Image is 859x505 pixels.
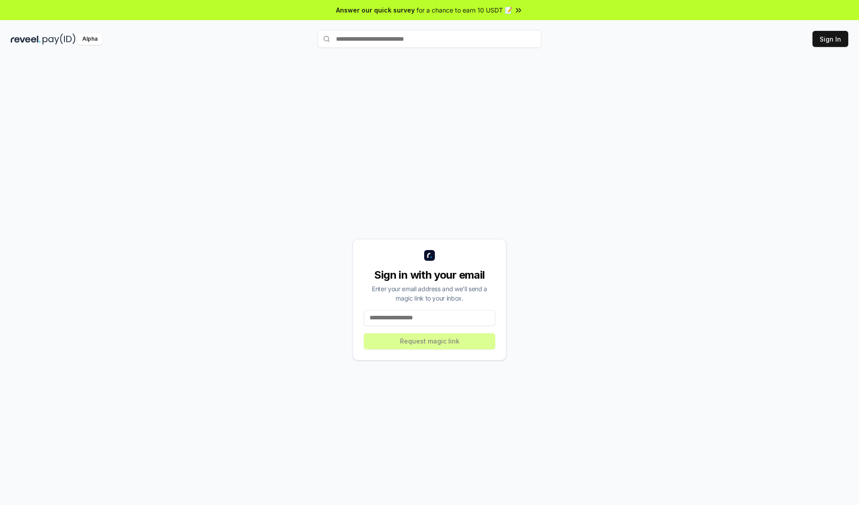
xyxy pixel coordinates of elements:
img: pay_id [43,34,76,45]
div: Enter your email address and we’ll send a magic link to your inbox. [364,284,495,303]
button: Sign In [812,31,848,47]
img: reveel_dark [11,34,41,45]
div: Sign in with your email [364,268,495,282]
span: Answer our quick survey [336,5,415,15]
div: Alpha [77,34,102,45]
span: for a chance to earn 10 USDT 📝 [417,5,512,15]
img: logo_small [424,250,435,261]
